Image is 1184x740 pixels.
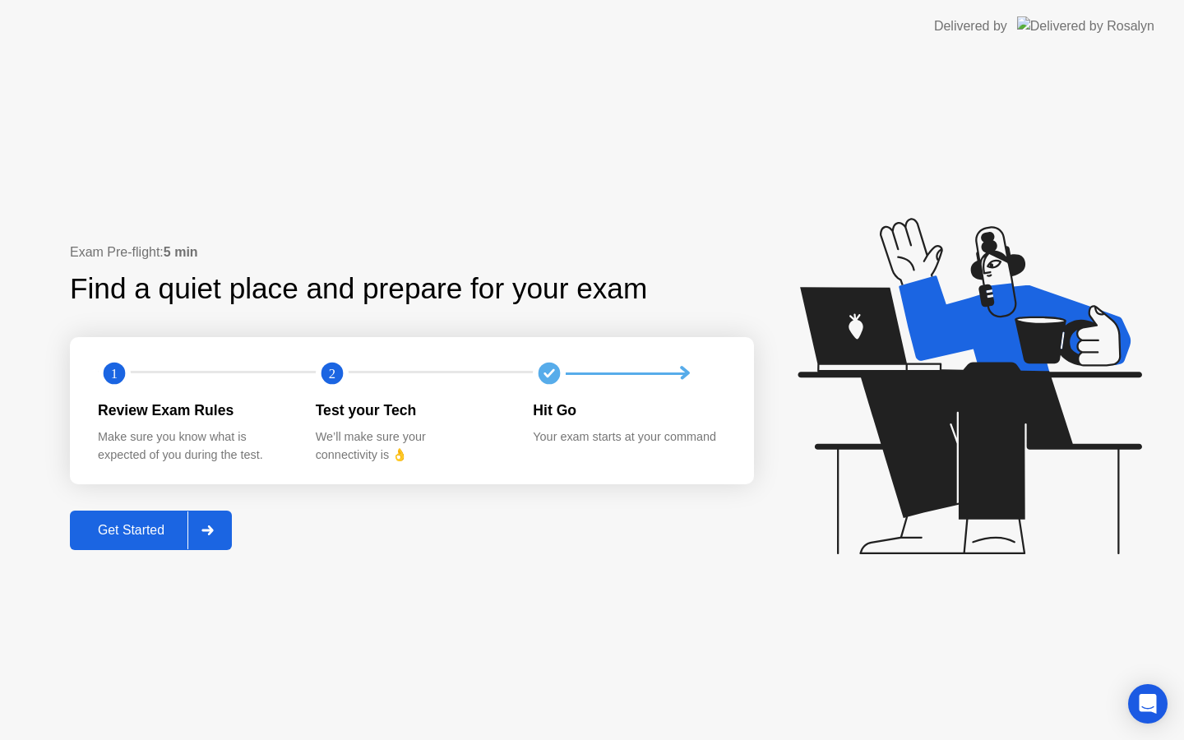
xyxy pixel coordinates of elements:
[316,428,507,464] div: We’ll make sure your connectivity is 👌
[70,267,650,311] div: Find a quiet place and prepare for your exam
[533,400,724,421] div: Hit Go
[316,400,507,421] div: Test your Tech
[98,400,289,421] div: Review Exam Rules
[533,428,724,446] div: Your exam starts at your command
[1128,684,1168,724] div: Open Intercom Messenger
[164,245,198,259] b: 5 min
[934,16,1007,36] div: Delivered by
[70,511,232,550] button: Get Started
[70,243,754,262] div: Exam Pre-flight:
[1017,16,1154,35] img: Delivered by Rosalyn
[329,366,335,382] text: 2
[98,428,289,464] div: Make sure you know what is expected of you during the test.
[111,366,118,382] text: 1
[75,523,187,538] div: Get Started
